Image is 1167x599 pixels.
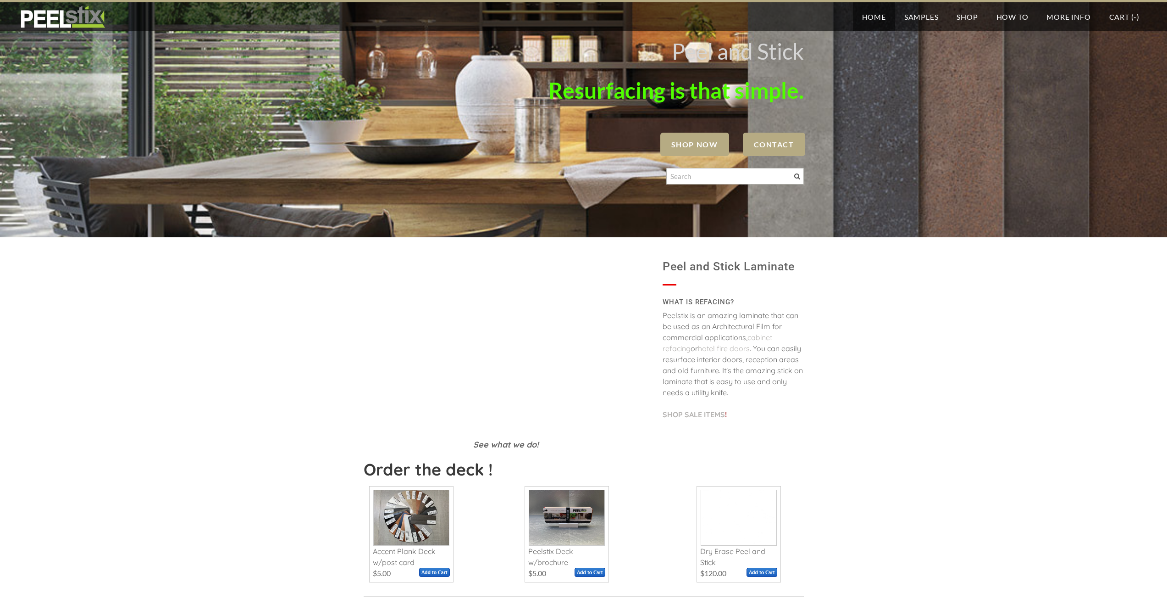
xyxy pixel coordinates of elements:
[1037,2,1100,31] a: More Info
[373,546,450,568] div: Accent Plank Deck w/post card
[947,2,987,31] a: Shop
[666,168,804,185] input: Search
[548,77,804,103] font: Resurfacing is that simple.
[672,38,804,64] font: Peel and Stick ​
[575,568,605,577] input: Submit
[663,295,804,310] h2: WHAT IS REFACING?
[473,439,539,450] font: See what we do!
[377,568,391,579] div: 5.00
[1134,12,1137,21] span: -
[18,6,107,28] img: REFACE SUPPLIES
[1100,2,1149,31] a: Cart (-)
[794,174,800,179] span: Search
[660,133,729,156] a: SHOP NOW
[663,410,725,419] a: SHOP SALE ITEMS
[743,133,805,156] a: Contact
[528,568,532,579] div: $
[364,459,493,480] strong: Order the deck !
[747,568,777,577] input: Submit
[704,568,726,579] div: 120.00
[373,568,377,579] div: $
[700,546,777,568] div: Dry Erase Peel and Stick
[700,568,704,579] div: $
[698,344,750,353] a: hotel fire doors
[853,2,895,31] a: Home
[663,256,804,278] h1: Peel and Stick Laminate
[663,310,804,429] div: Peelstix is an amazing laminate that can be used as an Architectural Film for commercial applicat...
[987,2,1038,31] a: How To
[663,333,772,353] a: cabinet refacing
[532,568,546,579] div: 5.00
[663,410,727,419] font: !
[528,546,605,568] div: Peelstix Deck w/brochure
[895,2,948,31] a: Samples
[419,568,450,577] input: Submit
